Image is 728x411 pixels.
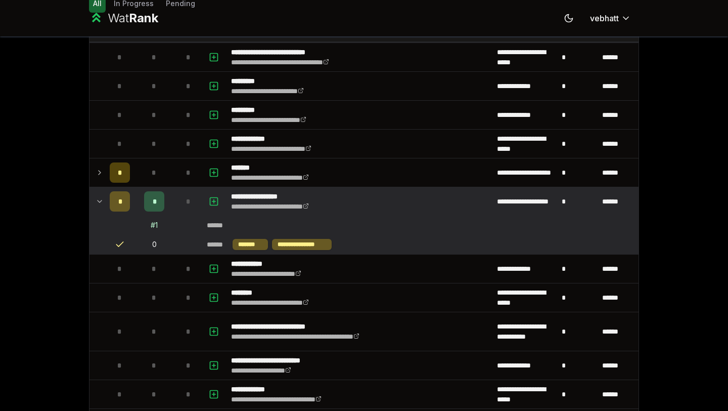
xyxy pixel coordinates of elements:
[129,11,158,25] span: Rank
[590,12,619,24] span: vebhatt
[151,220,158,230] div: # 1
[108,10,158,26] div: Wat
[89,10,158,26] a: WatRank
[134,235,174,254] td: 0
[582,9,639,27] button: vebhatt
